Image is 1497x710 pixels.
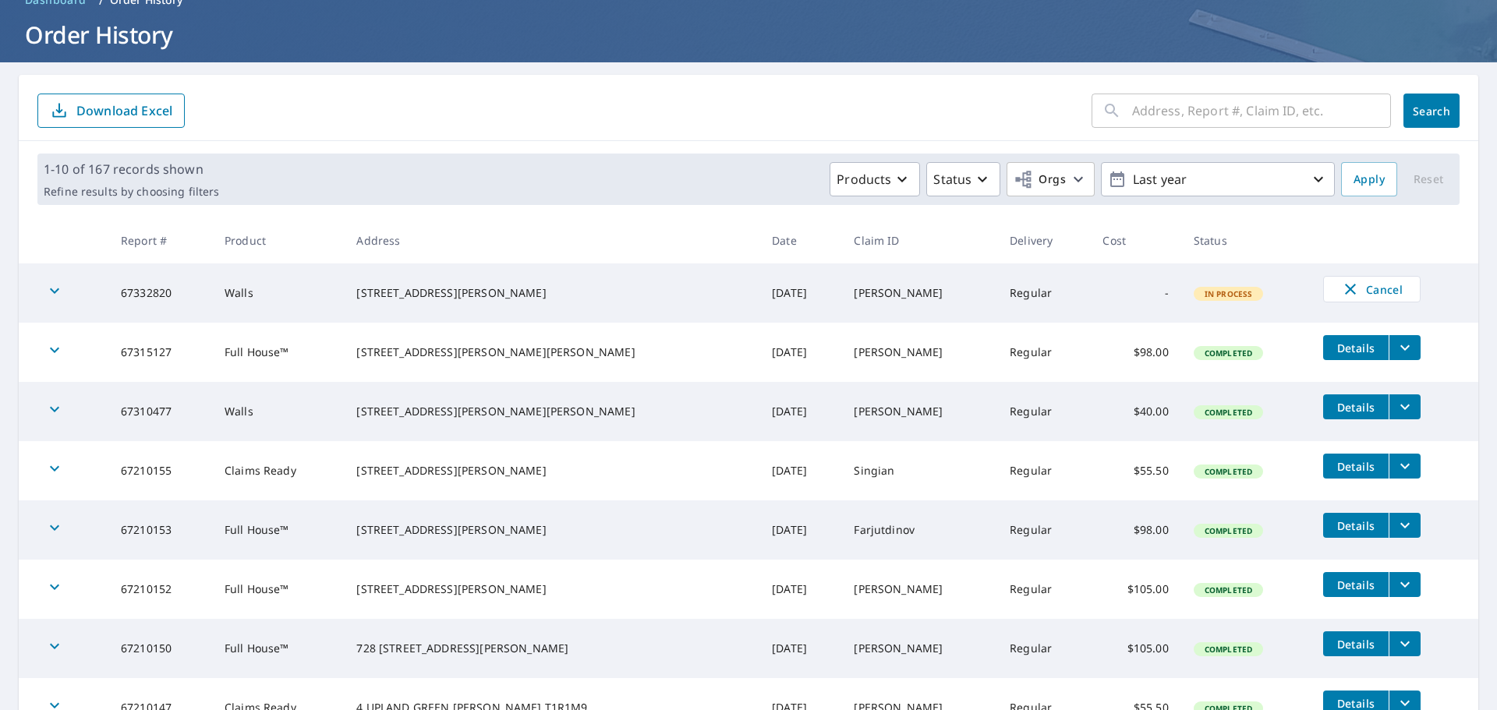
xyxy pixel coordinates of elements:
[759,619,841,678] td: [DATE]
[108,619,212,678] td: 67210150
[356,344,747,360] div: [STREET_ADDRESS][PERSON_NAME][PERSON_NAME]
[1323,394,1389,419] button: detailsBtn-67310477
[1090,619,1180,678] td: $105.00
[1416,104,1447,118] span: Search
[356,522,747,538] div: [STREET_ADDRESS][PERSON_NAME]
[1323,276,1421,302] button: Cancel
[759,217,841,263] th: Date
[841,500,997,560] td: Farjutdinov
[841,560,997,619] td: [PERSON_NAME]
[1332,637,1379,652] span: Details
[841,382,997,441] td: [PERSON_NAME]
[212,323,344,382] td: Full House™
[997,441,1090,500] td: Regular
[1181,217,1311,263] th: Status
[997,263,1090,323] td: Regular
[837,170,891,189] p: Products
[759,382,841,441] td: [DATE]
[356,581,747,597] div: [STREET_ADDRESS][PERSON_NAME]
[212,382,344,441] td: Walls
[1195,407,1262,418] span: Completed
[1332,400,1379,415] span: Details
[1090,323,1180,382] td: $98.00
[1195,525,1262,536] span: Completed
[933,170,971,189] p: Status
[1101,162,1335,196] button: Last year
[841,263,997,323] td: [PERSON_NAME]
[1332,578,1379,592] span: Details
[344,217,759,263] th: Address
[1389,335,1421,360] button: filesDropdownBtn-67315127
[1090,500,1180,560] td: $98.00
[212,560,344,619] td: Full House™
[1332,341,1379,355] span: Details
[841,441,997,500] td: Singian
[759,323,841,382] td: [DATE]
[1323,335,1389,360] button: detailsBtn-67315127
[1323,513,1389,538] button: detailsBtn-67210153
[1389,513,1421,538] button: filesDropdownBtn-67210153
[1090,441,1180,500] td: $55.50
[1090,382,1180,441] td: $40.00
[759,263,841,323] td: [DATE]
[997,382,1090,441] td: Regular
[841,619,997,678] td: [PERSON_NAME]
[1195,585,1262,595] span: Completed
[926,162,1000,196] button: Status
[1195,288,1262,299] span: In Process
[1340,280,1404,298] span: Cancel
[37,94,185,128] button: Download Excel
[841,217,997,263] th: Claim ID
[997,619,1090,678] td: Regular
[1354,170,1385,189] span: Apply
[1195,348,1262,359] span: Completed
[841,323,997,382] td: [PERSON_NAME]
[997,323,1090,382] td: Regular
[1090,263,1180,323] td: -
[830,162,920,196] button: Products
[1389,454,1421,479] button: filesDropdownBtn-67210155
[1341,162,1397,196] button: Apply
[108,441,212,500] td: 67210155
[1132,89,1391,132] input: Address, Report #, Claim ID, etc.
[1323,631,1389,656] button: detailsBtn-67210150
[212,441,344,500] td: Claims Ready
[759,560,841,619] td: [DATE]
[1389,631,1421,656] button: filesDropdownBtn-67210150
[1195,644,1262,655] span: Completed
[1014,170,1066,189] span: Orgs
[44,160,219,178] p: 1-10 of 167 records shown
[1323,454,1389,479] button: detailsBtn-67210155
[356,641,747,656] div: 728 [STREET_ADDRESS][PERSON_NAME]
[1389,572,1421,597] button: filesDropdownBtn-67210152
[108,323,212,382] td: 67315127
[1195,466,1262,477] span: Completed
[356,463,747,479] div: [STREET_ADDRESS][PERSON_NAME]
[212,500,344,560] td: Full House™
[759,500,841,560] td: [DATE]
[1403,94,1460,128] button: Search
[44,185,219,199] p: Refine results by choosing filters
[997,500,1090,560] td: Regular
[1007,162,1095,196] button: Orgs
[212,217,344,263] th: Product
[76,102,172,119] p: Download Excel
[1127,166,1309,193] p: Last year
[108,382,212,441] td: 67310477
[356,404,747,419] div: [STREET_ADDRESS][PERSON_NAME][PERSON_NAME]
[108,217,212,263] th: Report #
[212,263,344,323] td: Walls
[108,560,212,619] td: 67210152
[108,500,212,560] td: 67210153
[759,441,841,500] td: [DATE]
[356,285,747,301] div: [STREET_ADDRESS][PERSON_NAME]
[212,619,344,678] td: Full House™
[1323,572,1389,597] button: detailsBtn-67210152
[1090,560,1180,619] td: $105.00
[997,560,1090,619] td: Regular
[108,263,212,323] td: 67332820
[19,19,1478,51] h1: Order History
[997,217,1090,263] th: Delivery
[1332,518,1379,533] span: Details
[1332,459,1379,474] span: Details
